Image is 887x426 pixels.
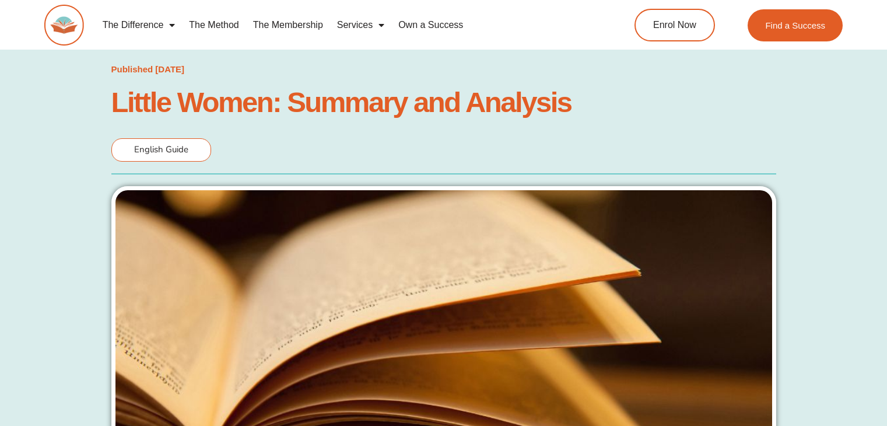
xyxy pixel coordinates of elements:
[134,144,188,155] span: English Guide
[111,89,776,115] h1: Little Women: Summary and Analysis
[748,9,843,41] a: Find a Success
[653,20,696,30] span: Enrol Now
[182,12,246,39] a: The Method
[330,12,391,39] a: Services
[155,64,184,74] time: [DATE]
[111,61,185,78] a: Published [DATE]
[111,64,153,74] span: Published
[96,12,589,39] nav: Menu
[391,12,470,39] a: Own a Success
[634,9,715,41] a: Enrol Now
[246,12,330,39] a: The Membership
[96,12,183,39] a: The Difference
[765,21,825,30] span: Find a Success
[693,295,887,426] iframe: Chat Widget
